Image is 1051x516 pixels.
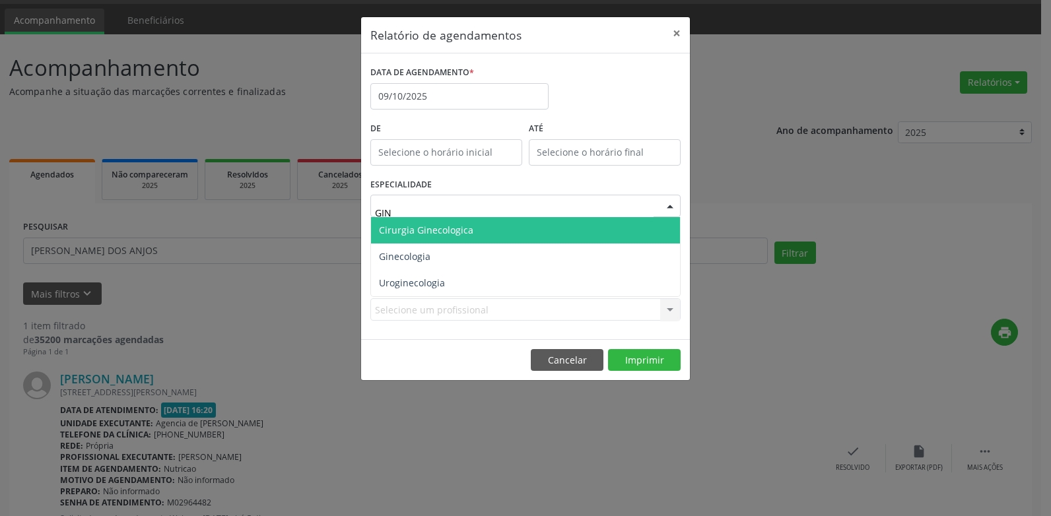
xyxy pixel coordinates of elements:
input: Seleciona uma especialidade [375,199,654,226]
span: Cirurgia Ginecologica [379,224,473,236]
button: Cancelar [531,349,603,371]
span: Ginecologia [379,250,430,263]
label: DATA DE AGENDAMENTO [370,63,474,83]
input: Selecione o horário inicial [370,139,522,166]
span: Uroginecologia [379,276,445,289]
h5: Relatório de agendamentos [370,26,522,44]
button: Imprimir [608,349,681,371]
button: Close [663,17,690,49]
label: ESPECIALIDADE [370,175,432,195]
label: ATÉ [529,119,681,139]
input: Selecione o horário final [529,139,681,166]
input: Selecione uma data ou intervalo [370,83,549,110]
label: De [370,119,522,139]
